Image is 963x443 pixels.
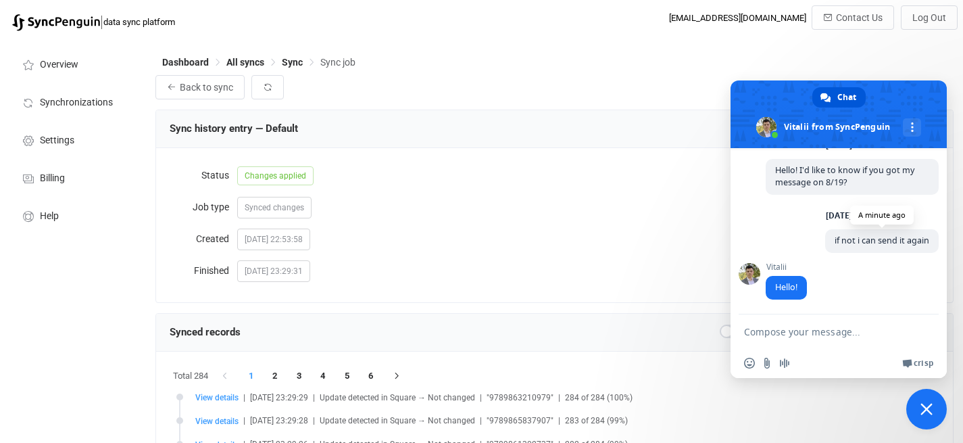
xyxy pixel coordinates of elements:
li: 3 [287,367,312,386]
span: 284 of 284 (100%) [565,393,633,402]
span: Contact Us [836,12,883,23]
a: Overview [7,45,142,83]
textarea: Compose your message... [744,314,906,348]
span: Crisp [914,358,933,369]
label: Finished [170,257,237,284]
div: Breadcrumb [162,57,355,67]
span: Synchronizations [40,97,113,108]
span: Back to sync [180,82,233,93]
span: [DATE] 23:29:31 [237,260,310,282]
div: [DATE] [826,212,852,220]
a: Help [7,196,142,234]
span: data sync platform [103,17,175,27]
span: | [313,416,315,425]
li: 6 [359,367,383,386]
span: Insert an emoji [744,358,755,369]
span: Total 284 [173,367,208,386]
span: Hello! [775,281,797,293]
li: 2 [263,367,287,386]
button: Back to sync [155,75,245,99]
li: 5 [335,367,360,386]
a: Close chat [906,389,947,429]
a: Settings [7,120,142,158]
span: | [480,416,482,425]
span: Chat [837,87,856,108]
a: Chat [812,87,866,108]
span: | [480,393,482,402]
span: All syncs [226,57,264,68]
span: Settings [40,135,74,146]
span: | [558,416,560,425]
a: Synchronizations [7,83,142,120]
span: Dashboard [162,57,209,68]
li: 4 [311,367,335,386]
span: "9789865837907" [487,416,553,425]
span: | [313,393,315,402]
span: if not i can send it again [835,235,929,246]
span: "9789863210979" [487,393,553,402]
label: Status [170,162,237,189]
span: Vitalii [766,262,807,272]
span: [DATE] 22:53:58 [237,229,310,250]
span: [DATE] 23:29:28 [250,416,308,425]
span: [DATE] 23:29:29 [250,393,308,402]
span: | [558,393,560,402]
span: Overview [40,60,78,70]
span: Update detected in Square → Not changed [320,416,475,425]
span: View details [195,393,239,402]
span: Hello! I'd like to know if you got my message on 8/19? [775,164,914,188]
div: [EMAIL_ADDRESS][DOMAIN_NAME] [669,13,806,23]
span: Changes applied [237,166,314,185]
span: Synced changes [245,203,304,212]
span: Billing [40,173,65,184]
span: Synced records [170,326,241,338]
span: 283 of 284 (99%) [565,416,628,425]
a: Crisp [902,358,933,369]
a: Billing [7,158,142,196]
span: Help [40,211,59,222]
span: Log Out [912,12,946,23]
span: | [100,12,103,31]
span: | [243,393,245,402]
span: Sync [282,57,303,68]
button: Log Out [901,5,958,30]
span: | [243,416,245,425]
a: |data sync platform [12,12,175,31]
span: Sync job [320,57,355,68]
span: Audio message [779,358,790,369]
li: 1 [239,367,264,386]
label: Created [170,225,237,252]
label: Job type [170,193,237,220]
span: Sync history entry — Default [170,122,298,135]
span: Send a file [762,358,772,369]
img: syncpenguin.svg [12,14,100,31]
span: View details [195,417,239,426]
button: Contact Us [812,5,894,30]
span: Update detected in Square → Not changed [320,393,475,402]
